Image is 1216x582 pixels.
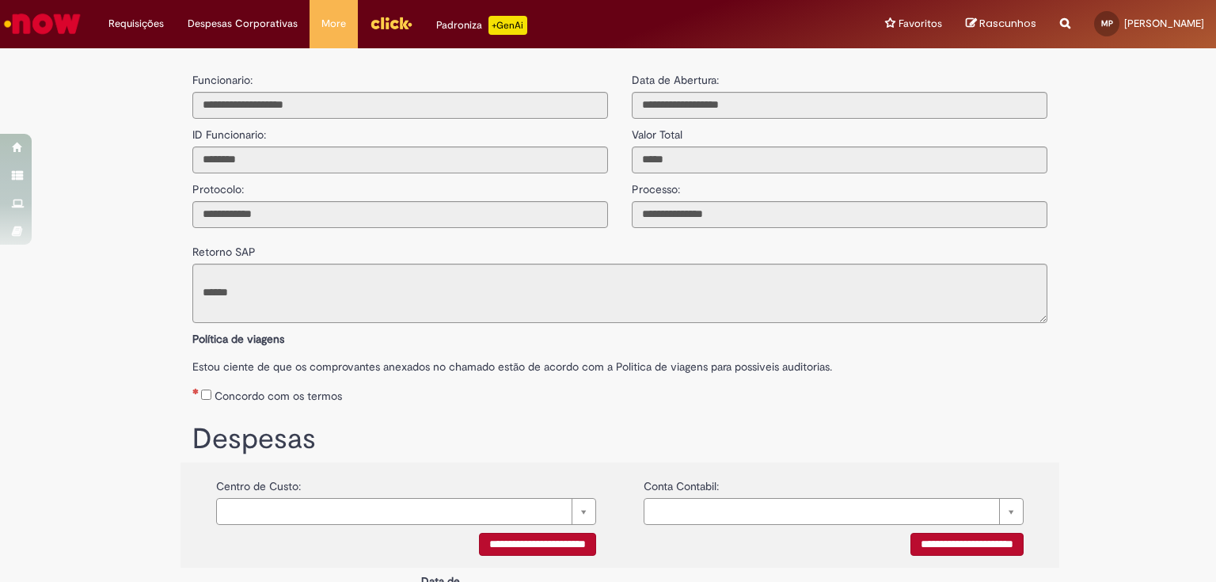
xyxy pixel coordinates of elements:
b: Política de viagens [192,332,284,346]
a: Rascunhos [966,17,1036,32]
img: click_logo_yellow_360x200.png [370,11,412,35]
label: Protocolo: [192,173,244,197]
label: Centro de Custo: [216,470,301,494]
label: Processo: [632,173,680,197]
span: MP [1101,18,1113,29]
a: Limpar campo {0} [644,498,1024,525]
label: Concordo com os termos [215,388,342,404]
span: Requisições [108,16,164,32]
span: [PERSON_NAME] [1124,17,1204,30]
label: Retorno SAP [192,236,256,260]
label: Valor Total [632,119,682,143]
div: Padroniza [436,16,527,35]
label: Estou ciente de que os comprovantes anexados no chamado estão de acordo com a Politica de viagens... [192,351,1047,375]
span: More [321,16,346,32]
a: Limpar campo {0} [216,498,596,525]
p: +GenAi [488,16,527,35]
span: Favoritos [899,16,942,32]
label: Conta Contabil: [644,470,719,494]
span: Despesas Corporativas [188,16,298,32]
span: Rascunhos [979,16,1036,31]
label: Data de Abertura: [632,72,719,88]
label: Funcionario: [192,72,253,88]
label: ID Funcionario: [192,119,266,143]
img: ServiceNow [2,8,83,40]
h1: Despesas [192,424,1047,455]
